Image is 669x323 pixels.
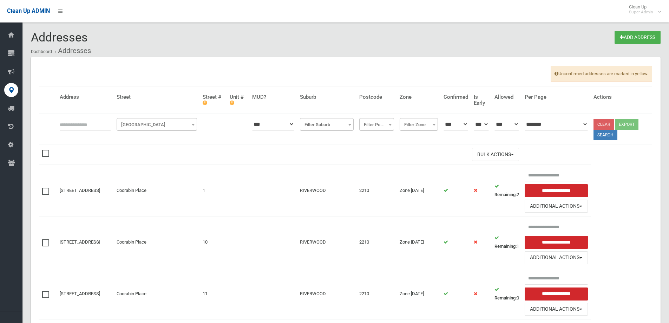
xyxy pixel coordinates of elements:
[359,118,394,131] span: Filter Postcode
[356,165,397,217] td: 2210
[31,49,52,54] a: Dashboard
[615,119,638,130] button: Export
[593,119,614,130] a: Clear
[401,120,436,130] span: Filter Zone
[400,94,438,100] h4: Zone
[492,165,522,217] td: 2
[114,217,200,268] td: Coorabin Place
[629,9,653,15] small: Super Admin
[302,120,352,130] span: Filter Suburb
[297,165,356,217] td: RIVERWOOD
[494,94,519,100] h4: Allowed
[525,303,588,316] button: Additional Actions
[117,118,197,131] span: Filter Street
[60,239,100,245] a: [STREET_ADDRESS]
[60,94,111,100] h4: Address
[400,118,438,131] span: Filter Zone
[114,165,200,217] td: Coorabin Place
[203,94,224,106] h4: Street #
[297,217,356,268] td: RIVERWOOD
[472,148,519,161] button: Bulk Actions
[494,244,517,249] strong: Remaining:
[397,165,441,217] td: Zone [DATE]
[356,268,397,319] td: 2210
[359,94,394,100] h4: Postcode
[625,4,660,15] span: Clean Up
[31,30,88,44] span: Addresses
[397,268,441,319] td: Zone [DATE]
[356,217,397,268] td: 2210
[200,217,227,268] td: 10
[300,94,354,100] h4: Suburb
[551,66,652,82] span: Unconfirmed addresses are marked in yellow.
[593,130,617,140] button: Search
[492,268,522,319] td: 0
[252,94,294,100] h4: MUD?
[492,217,522,268] td: 1
[474,94,489,106] h4: Is Early
[53,44,91,57] li: Addresses
[494,192,517,197] strong: Remaining:
[525,200,588,213] button: Additional Actions
[200,268,227,319] td: 11
[60,291,100,296] a: [STREET_ADDRESS]
[615,31,661,44] a: Add Address
[200,165,227,217] td: 1
[118,120,195,130] span: Filter Street
[297,268,356,319] td: RIVERWOOD
[114,268,200,319] td: Coorabin Place
[230,94,247,106] h4: Unit #
[397,217,441,268] td: Zone [DATE]
[593,94,650,100] h4: Actions
[7,8,50,14] span: Clean Up ADMIN
[117,94,197,100] h4: Street
[60,188,100,193] a: [STREET_ADDRESS]
[494,295,517,301] strong: Remaining:
[361,120,392,130] span: Filter Postcode
[300,118,354,131] span: Filter Suburb
[525,94,588,100] h4: Per Page
[525,251,588,264] button: Additional Actions
[444,94,468,100] h4: Confirmed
